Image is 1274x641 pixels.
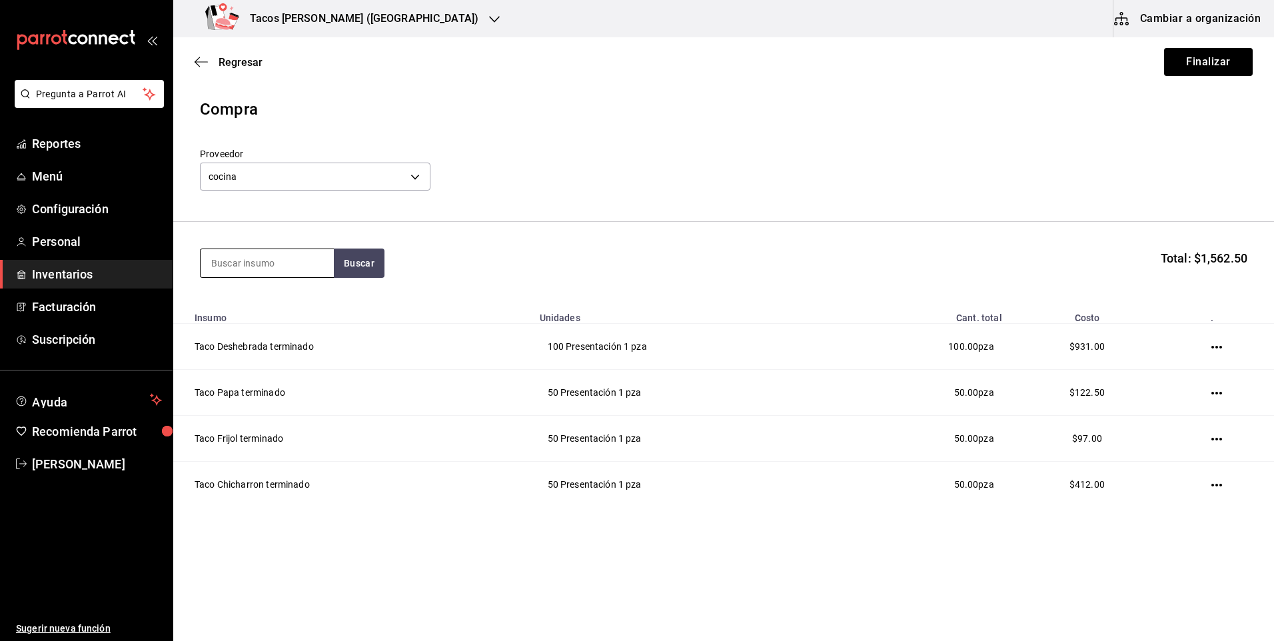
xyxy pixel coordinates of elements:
[1161,249,1247,267] span: Total: $1,562.50
[1069,387,1105,398] span: $122.50
[334,249,384,278] button: Buscar
[832,370,1009,416] td: pza
[173,416,532,462] td: Taco Frijol terminado
[532,324,833,370] td: 100 Presentación 1 pza
[239,11,478,27] h3: Tacos [PERSON_NAME] ([GEOGRAPHIC_DATA])
[200,163,430,191] div: cocina
[32,330,162,348] span: Suscripción
[1010,305,1164,324] th: Costo
[948,341,978,352] span: 100.00
[201,249,334,277] input: Buscar insumo
[832,324,1009,370] td: pza
[532,462,833,508] td: 50 Presentación 1 pza
[1164,305,1274,324] th: .
[532,370,833,416] td: 50 Presentación 1 pza
[1069,479,1105,490] span: $412.00
[36,87,143,101] span: Pregunta a Parrot AI
[832,416,1009,462] td: pza
[1072,433,1102,444] span: $97.00
[32,167,162,185] span: Menú
[954,433,979,444] span: 50.00
[954,479,979,490] span: 50.00
[832,305,1009,324] th: Cant. total
[16,622,162,636] span: Sugerir nueva función
[9,97,164,111] a: Pregunta a Parrot AI
[32,265,162,283] span: Inventarios
[1164,48,1253,76] button: Finalizar
[32,455,162,473] span: [PERSON_NAME]
[173,324,532,370] td: Taco Deshebrada terminado
[532,305,833,324] th: Unidades
[954,387,979,398] span: 50.00
[32,392,145,408] span: Ayuda
[32,422,162,440] span: Recomienda Parrot
[832,462,1009,508] td: pza
[147,35,157,45] button: open_drawer_menu
[200,97,1247,121] div: Compra
[219,56,263,69] span: Regresar
[173,370,532,416] td: Taco Papa terminado
[32,135,162,153] span: Reportes
[200,149,430,159] label: Proveedor
[532,416,833,462] td: 50 Presentación 1 pza
[15,80,164,108] button: Pregunta a Parrot AI
[32,233,162,251] span: Personal
[173,305,532,324] th: Insumo
[195,56,263,69] button: Regresar
[173,462,532,508] td: Taco Chicharron terminado
[32,298,162,316] span: Facturación
[1069,341,1105,352] span: $931.00
[32,200,162,218] span: Configuración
